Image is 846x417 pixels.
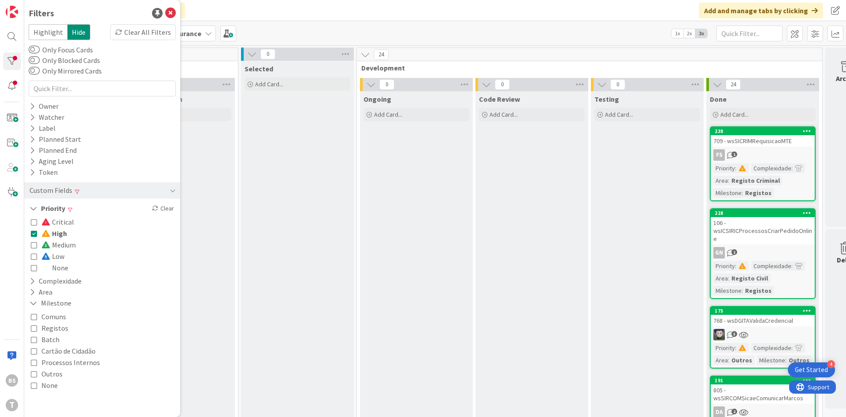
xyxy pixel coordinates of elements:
div: 106 - wsICSIRICProcessosCriarPedidoOnline [711,217,815,244]
div: GN [711,247,815,258]
span: Low [41,251,64,262]
button: Area [29,287,53,298]
span: None [41,380,58,391]
span: Cartão de Cidadão [41,345,96,357]
span: Done [710,95,727,103]
span: 0 [260,49,275,59]
span: : [742,188,743,198]
div: 228106 - wsICSIRICProcessosCriarPedidoOnline [711,209,815,244]
div: BS [6,374,18,387]
div: Add and manage tabs by clicking [699,3,823,18]
div: 175 [711,307,815,315]
span: Batch [41,334,59,345]
div: 768 - wsDGITAValidaCredencial [711,315,815,326]
div: Milestone [757,355,785,365]
span: 0 [495,79,510,90]
span: Medium [41,239,76,251]
div: Watcher [29,112,65,123]
span: Critical [41,216,74,228]
span: Processos Internos [41,357,100,368]
div: Aging Level [29,156,74,167]
div: Planned End [29,145,78,156]
span: : [728,355,729,365]
div: Complexidade [751,261,791,271]
span: : [742,286,743,295]
span: 24 [374,49,389,60]
span: Hide [67,24,90,40]
div: 238 [715,128,815,134]
span: : [728,176,729,185]
span: 1x [672,29,683,38]
div: Planned Start [29,134,82,145]
span: Comuns [41,311,66,322]
div: Clear All Filters [110,24,176,40]
span: Code Review [479,95,520,103]
span: Testing [594,95,619,103]
button: Outros [31,368,63,380]
div: Registos [743,188,774,198]
label: Only Focus Cards [29,44,93,55]
div: Milestone [713,188,742,198]
span: Add Card... [720,111,749,118]
a: 228106 - wsICSIRICProcessosCriarPedidoOnlineGNPriority:Complexidade:Area:Registo CivilMilestone:R... [710,208,816,299]
div: Complexidade [751,343,791,353]
span: 1 [731,249,737,255]
div: 238 [711,127,815,135]
span: 1 [731,151,737,157]
span: 24 [726,79,741,90]
label: Only Blocked Cards [29,55,100,66]
label: Only Mirrored Cards [29,66,102,76]
button: None [31,380,58,391]
button: Medium [31,239,76,251]
a: 238709 - wsSICRIMRequisicaoMTEFSPriority:Complexidade:Area:Registo CriminalMilestone:Registos [710,126,816,201]
span: : [728,273,729,283]
span: 0 [379,79,394,90]
span: Add Card... [255,80,283,88]
span: Add Card... [490,111,518,118]
span: Selected [245,64,273,73]
span: : [785,355,787,365]
div: 228 [715,210,815,216]
button: High [31,228,67,239]
div: 709 - wsSICRIMRequisicaoMTE [711,135,815,147]
button: Only Mirrored Cards [29,66,40,75]
span: 2 [731,409,737,414]
div: Custom Fields [29,185,73,196]
div: FS [711,149,815,161]
div: 191805 - wsSIRCOMSicaeComunicarMarcos [711,376,815,404]
div: Priority [713,343,735,353]
span: 3x [695,29,707,38]
input: Quick Filter... [29,81,176,96]
button: None [31,262,68,273]
button: Cartão de Cidadão [31,345,96,357]
div: 228 [711,209,815,217]
span: Support [19,1,40,12]
div: FS [713,149,725,161]
div: Token [29,167,59,178]
div: Complexidade [751,163,791,173]
button: Milestone [29,298,72,309]
div: Area [713,273,728,283]
div: Registo Criminal [729,176,782,185]
span: Add Card... [374,111,402,118]
a: 175768 - wsDGITAValidaCredencialLSPriority:Complexidade:Area:OutrosMilestone:Outros [710,306,816,369]
button: Comuns [31,311,66,322]
button: Batch [31,334,59,345]
button: Registos [31,322,68,334]
span: : [735,261,736,271]
button: Only Focus Cards [29,45,40,54]
div: Registos [743,286,774,295]
div: Filters [29,7,54,20]
span: Outros [41,368,63,380]
div: Open Get Started checklist, remaining modules: 4 [788,362,835,377]
div: LS [711,329,815,340]
input: Quick Filter... [716,26,783,41]
span: : [735,163,736,173]
div: Area [713,355,728,365]
div: 175768 - wsDGITAValidaCredencial [711,307,815,326]
div: Clear [150,203,176,214]
div: GN [713,247,725,258]
button: Low [31,251,64,262]
div: Owner [29,101,59,112]
div: Label [29,123,56,134]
